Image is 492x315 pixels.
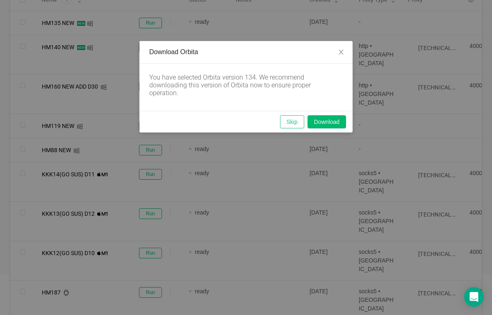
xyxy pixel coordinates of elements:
button: Download [307,115,346,128]
div: You have selected Orbita version 134. We recommend downloading this version of Orbita now to ensu... [149,73,330,97]
i: icon: close [338,49,344,55]
button: Skip [280,115,304,128]
div: Open Intercom Messenger [464,287,484,307]
button: Close [330,41,353,64]
div: Download Orbita [149,48,343,57]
